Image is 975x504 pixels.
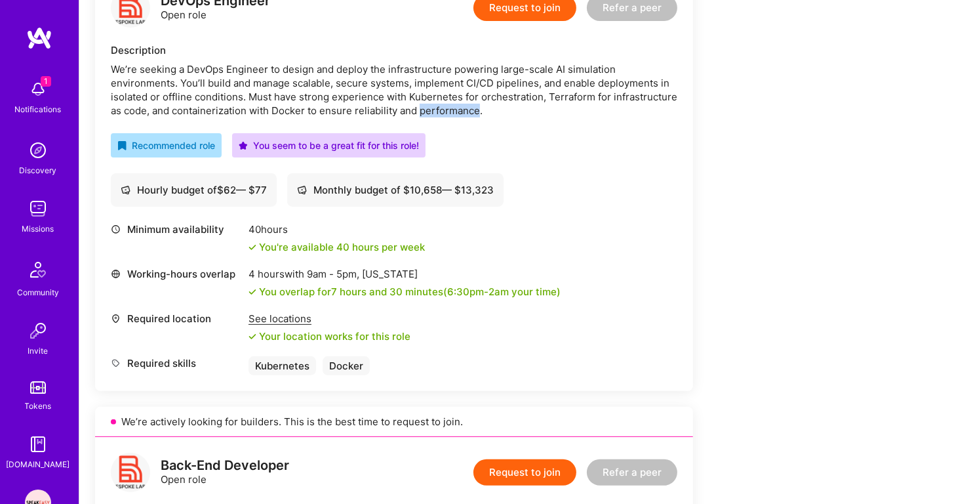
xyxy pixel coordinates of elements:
img: tokens [30,381,46,394]
div: Invite [28,344,49,358]
span: 9am - 5pm , [304,268,362,280]
i: icon Check [249,288,256,296]
img: logo [26,26,52,50]
div: We’re actively looking for builders. This is the best time to request to join. [95,407,693,437]
div: You overlap for 7 hours and 30 minutes ( your time) [259,285,561,299]
i: icon World [111,269,121,279]
div: Missions [22,222,54,236]
div: Required location [111,312,242,325]
div: You're available 40 hours per week [249,240,425,254]
div: Tokens [25,399,52,413]
div: Notifications [15,102,62,116]
i: icon Cash [121,185,130,195]
div: Community [17,285,59,299]
i: icon Clock [111,224,121,234]
i: icon Check [249,333,256,341]
button: Refer a peer [587,459,677,486]
div: Kubernetes [249,356,316,375]
div: Working-hours overlap [111,267,242,281]
div: Required skills [111,356,242,370]
img: bell [25,76,51,102]
div: See locations [249,312,410,325]
div: We’re seeking a DevOps Engineer to design and deploy the infrastructure powering large-scale AI s... [111,62,677,117]
i: icon Check [249,243,256,251]
i: icon PurpleStar [239,141,248,150]
div: Back-End Developer [161,459,289,472]
div: Recommended role [117,138,215,152]
div: Discovery [20,163,57,177]
span: 1 [41,76,51,87]
i: icon Location [111,314,121,324]
div: [DOMAIN_NAME] [7,457,70,471]
img: logo [111,453,150,492]
div: Minimum availability [111,222,242,236]
div: You seem to be a great fit for this role! [239,138,419,152]
div: Docker [323,356,370,375]
i: icon RecommendedBadge [117,141,127,150]
i: icon Cash [297,185,307,195]
img: discovery [25,137,51,163]
i: icon Tag [111,358,121,368]
img: Invite [25,318,51,344]
div: Your location works for this role [249,329,410,343]
div: Open role [161,459,289,486]
div: 40 hours [249,222,425,236]
img: Community [22,254,54,285]
div: Hourly budget of $ 62 — $ 77 [121,183,267,197]
img: teamwork [25,196,51,222]
span: 6:30pm - 2am [447,285,509,298]
div: Monthly budget of $ 10,658 — $ 13,323 [297,183,494,197]
img: guide book [25,431,51,457]
div: Description [111,43,677,57]
button: Request to join [473,459,576,486]
div: 4 hours with [US_STATE] [249,267,561,281]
